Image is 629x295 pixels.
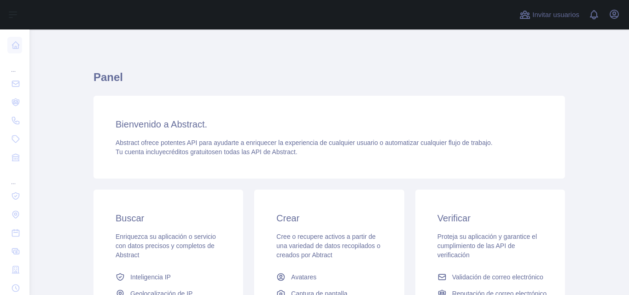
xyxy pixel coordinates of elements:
a: Validación de correo electrónico [434,269,547,285]
font: Inteligencia IP [130,273,171,281]
font: créditos gratuitos [166,148,215,156]
a: Inteligencia IP [112,269,225,285]
font: Verificar [437,213,471,223]
font: Tu cuenta incluye [116,148,166,156]
font: Enriquezca su aplicación o servicio con datos precisos y completos de Abstract [116,233,216,259]
font: Abstract ofrece potentes API para ayudarte a enriquecer la experiencia de cualquier usuario o aut... [116,139,493,146]
font: ... [11,67,16,73]
font: en todas las API de Abstract. [215,148,297,156]
font: Panel [93,71,123,83]
font: Cree o recupere activos a partir de una variedad de datos recopilados o creados por Abtract [276,233,380,259]
font: Avatares [291,273,316,281]
font: Crear [276,213,299,223]
a: Avatares [273,269,385,285]
font: Buscar [116,213,144,223]
font: Proteja su aplicación y garantice el cumplimiento de las API de verificación [437,233,537,259]
button: Invitar usuarios [518,7,581,22]
font: Bienvenido a Abstract. [116,119,207,129]
font: Invitar usuarios [532,11,579,18]
font: Validación de correo electrónico [452,273,543,281]
font: ... [11,179,16,185]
